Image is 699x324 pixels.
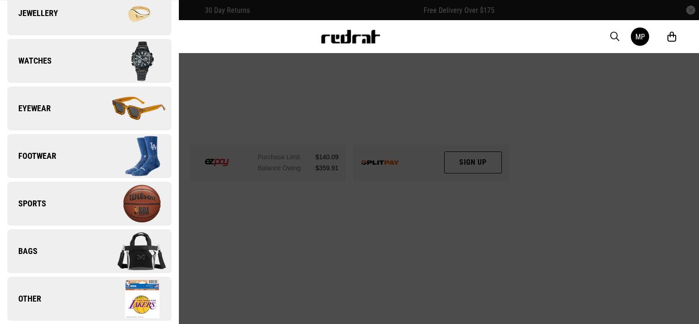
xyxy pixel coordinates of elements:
[7,103,51,114] span: Eyewear
[89,38,171,84] img: Company
[7,293,41,304] span: Other
[7,198,46,209] span: Sports
[7,246,38,257] span: Bags
[7,55,52,66] span: Watches
[7,8,58,19] span: Jewellery
[635,32,645,41] div: MP
[7,182,172,226] a: Sports Company
[7,86,172,130] a: Eyewear Company
[89,181,171,227] img: Company
[7,151,56,162] span: Footwear
[7,134,172,178] a: Footwear Company
[7,277,172,321] a: Other Company
[89,276,171,322] img: Company
[7,4,35,31] button: Open LiveChat chat widget
[7,229,172,273] a: Bags Company
[7,39,172,83] a: Watches Company
[89,228,171,274] img: Company
[89,86,171,131] img: Company
[89,133,171,179] img: Company
[320,30,381,43] img: Redrat logo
